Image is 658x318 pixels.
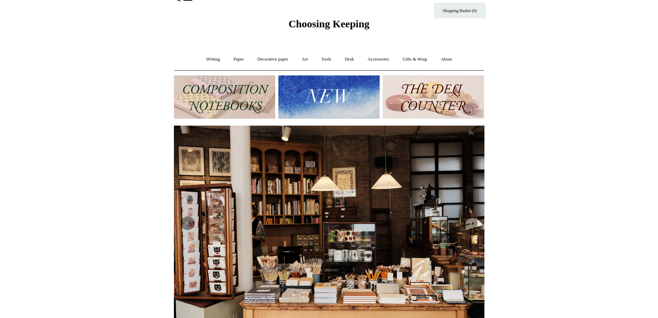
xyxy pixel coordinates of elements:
[227,50,250,69] a: Paper
[278,75,380,119] img: New.jpg__PID:f73bdf93-380a-4a35-bcfe-7823039498e1
[288,24,369,28] a: Choosing Keeping
[464,216,478,230] button: Next
[174,75,275,119] img: 202302 Composition ledgers.jpg__PID:69722ee6-fa44-49dd-a067-31375e5d54ec
[200,50,226,69] a: Writing
[315,50,337,69] a: Tools
[396,50,433,69] a: Gifts & Wrap
[383,75,484,119] img: The Deli Counter
[434,50,458,69] a: About
[296,50,314,69] a: Art
[434,3,486,18] a: Shopping Basket (0)
[361,50,395,69] a: Accessories
[339,50,360,69] a: Desk
[251,50,294,69] a: Decorative paper
[181,216,195,230] button: Previous
[288,18,369,29] span: Choosing Keeping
